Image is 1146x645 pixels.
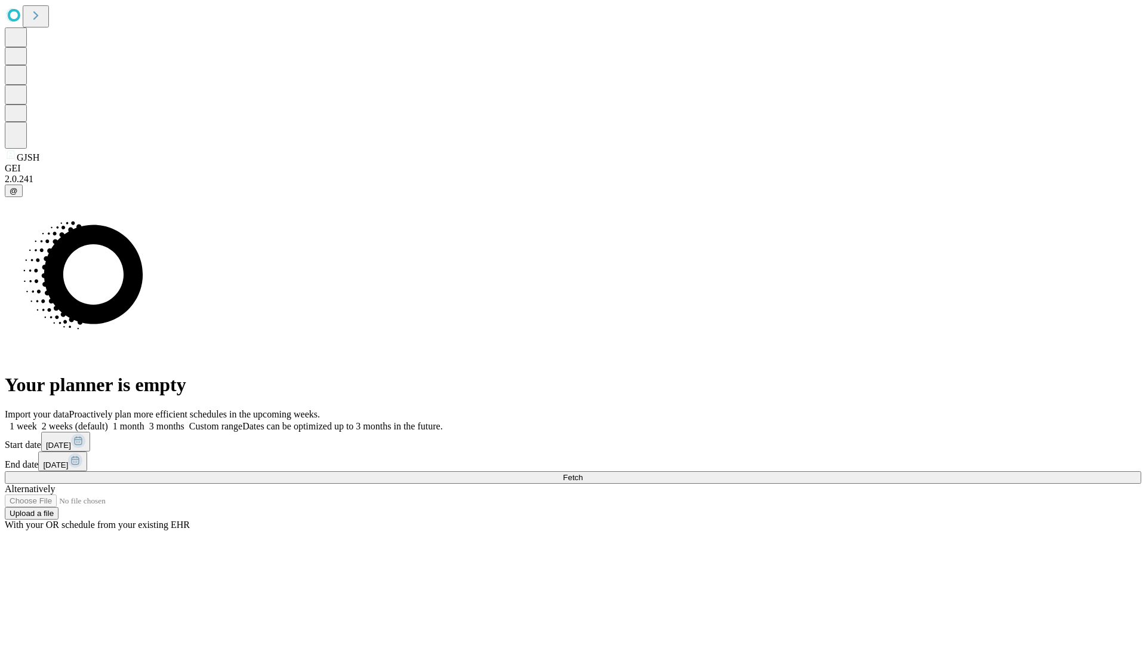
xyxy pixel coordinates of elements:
h1: Your planner is empty [5,374,1141,396]
span: With your OR schedule from your existing EHR [5,520,190,530]
button: [DATE] [41,432,90,451]
span: 3 months [149,421,184,431]
span: [DATE] [43,460,68,469]
span: Proactively plan more efficient schedules in the upcoming weeks. [69,409,320,419]
span: GJSH [17,152,39,162]
button: @ [5,185,23,197]
div: GEI [5,163,1141,174]
div: Start date [5,432,1141,451]
span: @ [10,186,18,195]
button: [DATE] [38,451,87,471]
span: Import your data [5,409,69,419]
span: [DATE] [46,441,71,450]
button: Fetch [5,471,1141,484]
span: Alternatively [5,484,55,494]
span: 1 week [10,421,37,431]
span: Fetch [563,473,583,482]
span: Dates can be optimized up to 3 months in the future. [242,421,442,431]
div: End date [5,451,1141,471]
div: 2.0.241 [5,174,1141,185]
button: Upload a file [5,507,58,520]
span: 2 weeks (default) [42,421,108,431]
span: 1 month [113,421,144,431]
span: Custom range [189,421,242,431]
